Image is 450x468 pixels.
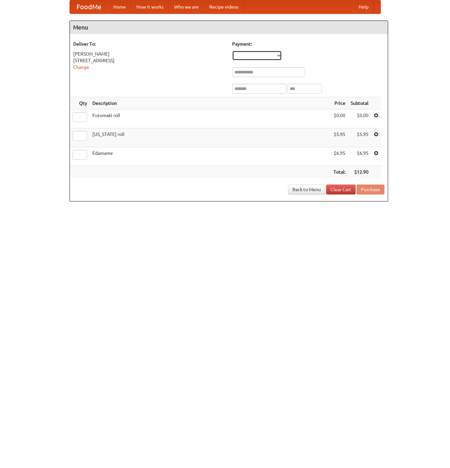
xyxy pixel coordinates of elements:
h5: Payment: [232,41,384,47]
h4: Menu [70,21,388,34]
td: Edamame [90,147,331,166]
a: Clear Cart [326,185,356,194]
a: Back to Menu [288,185,325,194]
div: [PERSON_NAME] [73,51,225,57]
button: Purchase [357,185,384,194]
td: $0.00 [331,109,348,128]
td: Futomaki roll [90,109,331,128]
th: $12.90 [348,166,371,178]
div: [STREET_ADDRESS] [73,57,225,64]
td: $0.00 [348,109,371,128]
th: Price [331,97,348,109]
a: FoodMe [70,0,108,14]
th: Subtotal [348,97,371,109]
a: Recipe videos [204,0,244,14]
td: [US_STATE] roll [90,128,331,147]
a: How it works [131,0,169,14]
h5: Deliver To: [73,41,225,47]
td: $6.95 [331,147,348,166]
a: Change [73,64,89,70]
a: Home [108,0,131,14]
td: $5.95 [331,128,348,147]
th: Total: [331,166,348,178]
td: $6.95 [348,147,371,166]
th: Description [90,97,331,109]
td: $5.95 [348,128,371,147]
a: Who we are [169,0,204,14]
th: Qty [70,97,90,109]
a: Help [353,0,374,14]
